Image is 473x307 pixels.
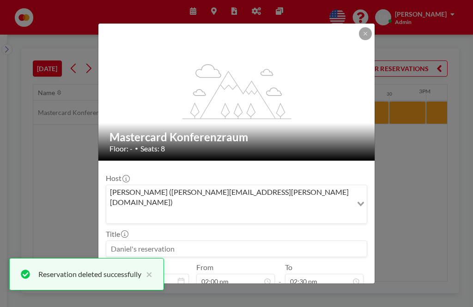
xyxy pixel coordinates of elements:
[106,174,129,183] label: Host
[279,266,281,286] span: -
[141,269,152,280] button: close
[109,144,133,153] span: Floor: -
[140,144,165,153] span: Seats: 8
[107,210,352,222] input: Search for option
[109,130,364,144] h2: Mastercard Konferenzraum
[135,145,138,152] span: •
[196,263,213,272] label: From
[182,64,291,119] g: flex-grow: 1.2;
[106,229,127,239] label: Title
[38,269,141,280] div: Reservation deleted successfully
[285,263,292,272] label: To
[106,241,367,257] input: Daniel's reservation
[108,187,351,208] span: [PERSON_NAME] ([PERSON_NAME][EMAIL_ADDRESS][PERSON_NAME][DOMAIN_NAME])
[106,185,367,223] div: Search for option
